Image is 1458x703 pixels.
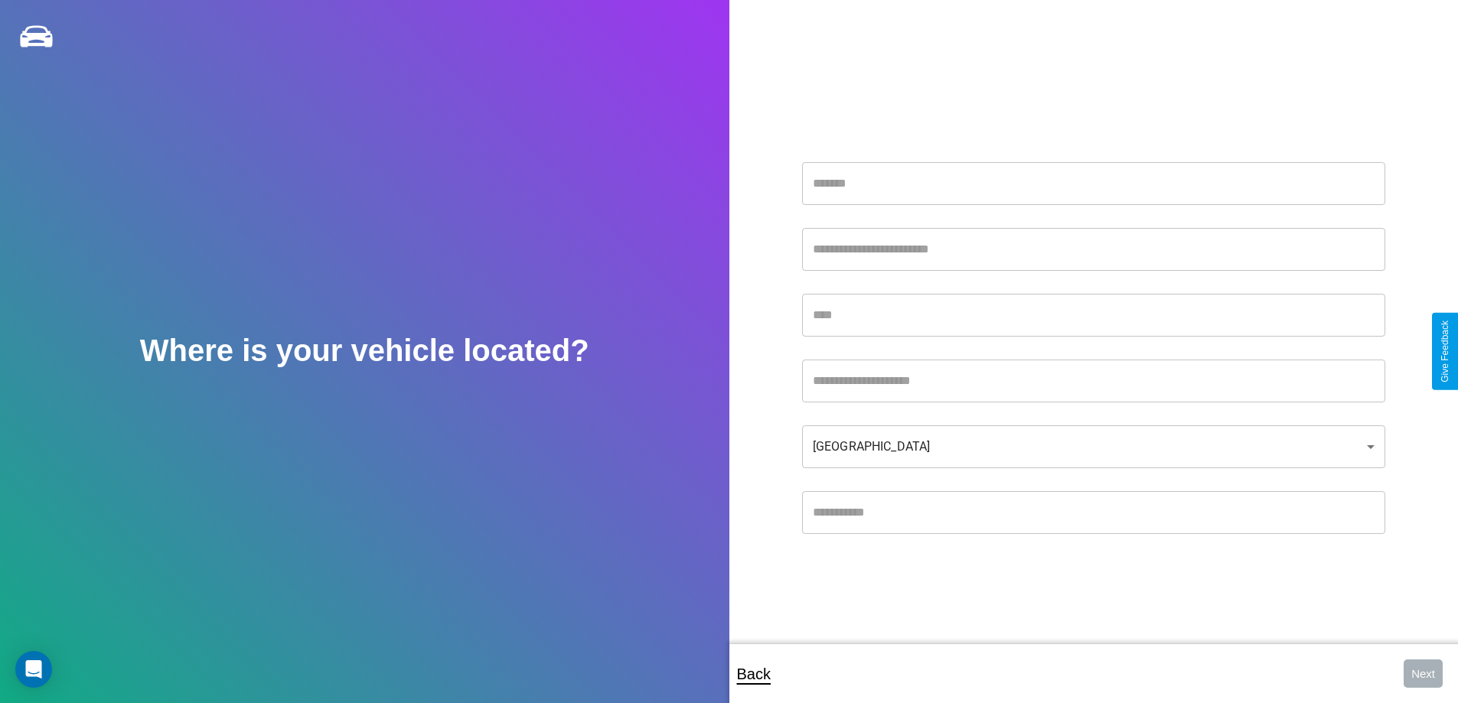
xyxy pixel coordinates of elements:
[1440,321,1450,382] div: Give Feedback
[140,334,589,368] h2: Where is your vehicle located?
[802,425,1385,468] div: [GEOGRAPHIC_DATA]
[1404,659,1443,688] button: Next
[15,651,52,688] div: Open Intercom Messenger
[737,660,771,688] p: Back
